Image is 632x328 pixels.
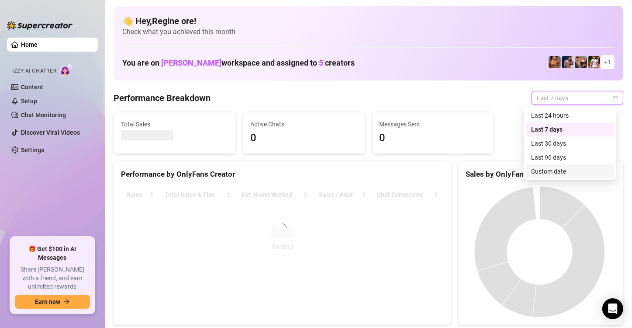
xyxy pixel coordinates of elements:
[250,130,358,147] span: 0
[21,98,37,105] a: Setup
[531,153,609,162] div: Last 90 days
[21,84,43,91] a: Content
[35,298,60,305] span: Earn now
[531,111,609,120] div: Last 24 hours
[526,108,614,122] div: Last 24 hours
[526,150,614,164] div: Last 90 days
[122,27,615,37] span: Check what you achieved this month
[122,58,355,68] h1: You are on workspace and assigned to creators
[161,58,221,67] span: [PERSON_NAME]
[15,295,90,309] button: Earn nowarrow-right
[575,56,587,68] img: Osvaldo
[277,223,287,233] span: loading
[319,58,323,67] span: 5
[122,15,615,27] h4: 👋 Hey, Regine ore !
[21,129,80,136] a: Discover Viral Videos
[549,56,561,68] img: JG
[15,265,90,291] span: Share [PERSON_NAME] with a friend, and earn unlimited rewards
[121,119,228,129] span: Total Sales
[604,57,611,67] span: + 1
[64,299,70,305] span: arrow-right
[531,125,609,134] div: Last 7 days
[531,139,609,148] div: Last 30 days
[121,168,444,180] div: Performance by OnlyFans Creator
[613,95,618,101] span: calendar
[60,63,73,76] img: AI Chatter
[15,245,90,262] span: 🎁 Get $100 in AI Messages
[526,136,614,150] div: Last 30 days
[602,298,623,319] div: Open Intercom Messenger
[588,56,600,68] img: Hector
[526,122,614,136] div: Last 7 days
[7,21,73,30] img: logo-BBDzfeDw.svg
[21,112,66,119] a: Chat Monitoring
[250,119,358,129] span: Active Chats
[537,91,618,105] span: Last 7 days
[114,92,211,104] h4: Performance Breakdown
[562,56,574,68] img: Axel
[466,168,616,180] div: Sales by OnlyFans Creator
[21,41,38,48] a: Home
[526,164,614,178] div: Custom date
[380,130,487,147] span: 0
[531,167,609,176] div: Custom date
[21,147,44,154] a: Settings
[380,119,487,129] span: Messages Sent
[12,67,56,75] span: Izzy AI Chatter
